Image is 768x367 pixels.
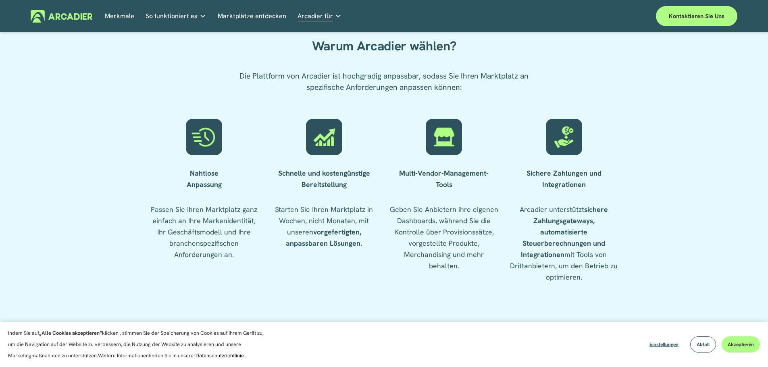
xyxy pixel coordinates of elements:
[312,37,456,54] font: Warum Arcadier wählen?
[728,328,768,367] iframe: Chat Widget
[649,341,679,348] font: Einstellungen
[8,330,39,336] font: Indem Sie auf
[298,12,333,20] font: Arcadier für
[286,227,363,248] font: vorgefertigten, anpassbaren Lösungen.
[105,10,134,23] a: Merkmale
[278,168,370,178] font: Schnelle und kostengünstige
[218,12,286,20] font: Marktplätze entdecken
[98,352,149,359] font: Weitere Informationen
[196,352,246,359] a: Datenschutzrichtlinie .
[390,205,500,270] font: Geben Sie Anbietern ihre eigenen Dashboards, während Sie die Kontrolle über Provisionssätze, vorg...
[218,10,286,23] a: Marktplätze entdecken
[31,10,92,23] img: Arcadier
[697,341,710,348] font: Abfall
[302,180,347,189] font: Bereitstellung
[722,336,760,352] button: Akzeptieren
[690,336,716,352] button: Abfall
[8,330,264,359] font: klicken , stimmen Sie der Speicherung von Cookies auf Ihrem Gerät zu, um die Navigation auf der W...
[436,180,452,189] font: Tools
[728,328,768,367] div: Chat-Widget
[643,336,685,352] button: Einstellungen
[187,180,222,189] font: Anpassung
[298,10,341,23] a: Ordner-Dropdown
[399,168,489,178] font: Multi-Vendor-Management-
[105,12,134,20] font: Merkmale
[520,205,584,214] font: Arcadier unterstützt
[239,71,531,92] font: Die Plattform von Arcadier ist hochgradig anpassbar, sodass Sie Ihren Marktplatz an spezifische A...
[149,352,196,359] font: finden Sie in unserer
[510,250,620,282] font: mit Tools von Drittanbietern, um den Betrieb zu optimieren.
[521,205,610,259] font: sichere Zahlungsgateways, automatisierte Steuerberechnungen und Integrationen
[669,12,724,20] font: Kontaktieren Sie uns
[151,205,259,259] font: Passen Sie Ihren Marktplatz ganz einfach an Ihre Markenidentität, Ihr Geschäftsmodell und Ihre br...
[527,168,601,178] font: Sichere Zahlungen und
[146,12,198,20] font: So funktioniert es
[146,10,206,23] a: Ordner-Dropdown
[39,330,102,336] font: „Alle Cookies akzeptieren“
[190,168,219,178] font: Nahtlose
[542,180,586,189] font: Integrationen
[656,6,737,26] a: Kontaktieren Sie uns
[275,205,375,236] font: Starten Sie Ihren Marktplatz in Wochen, nicht Monaten, mit unseren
